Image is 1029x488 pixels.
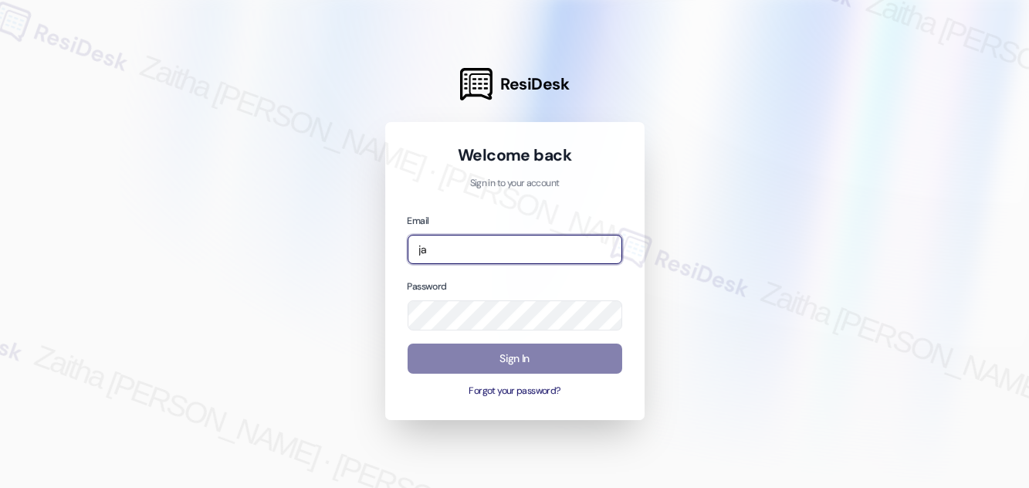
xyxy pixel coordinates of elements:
[460,68,492,100] img: ResiDesk Logo
[408,177,622,191] p: Sign in to your account
[408,215,429,227] label: Email
[408,144,622,166] h1: Welcome back
[408,235,622,265] input: name@example.com
[500,73,569,95] span: ResiDesk
[408,385,622,398] button: Forgot your password?
[408,280,447,293] label: Password
[408,344,622,374] button: Sign In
